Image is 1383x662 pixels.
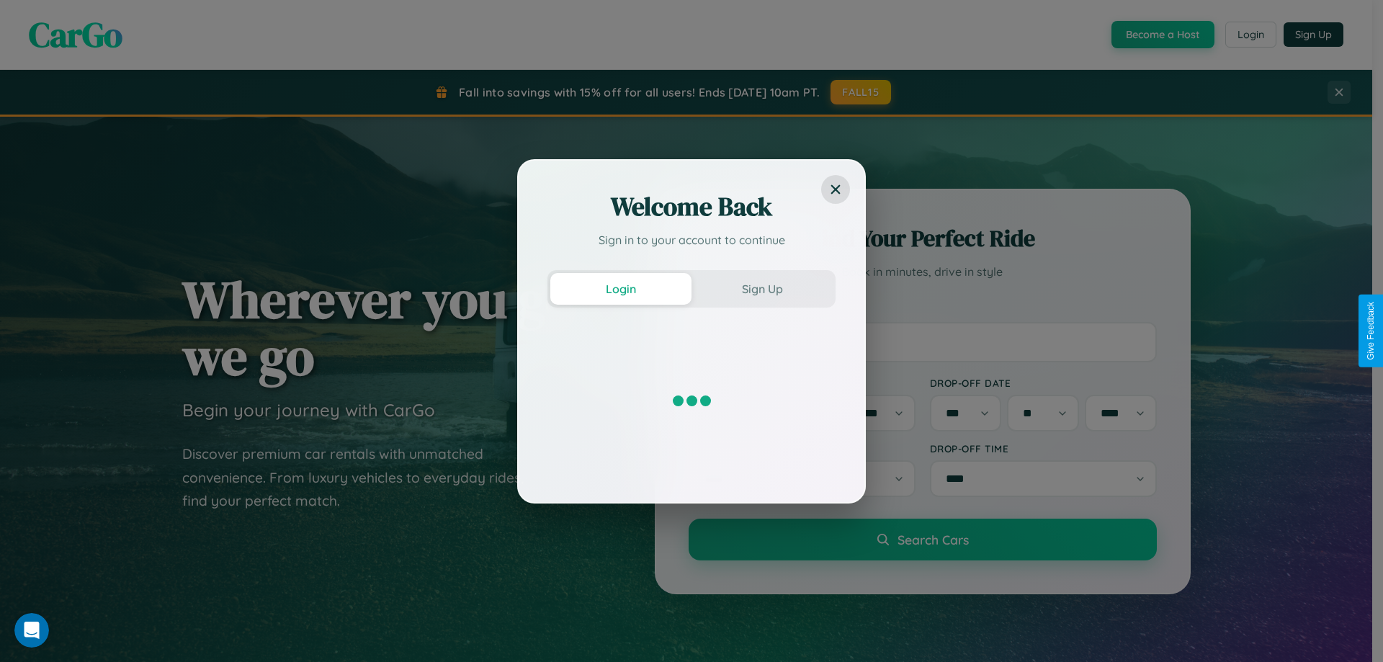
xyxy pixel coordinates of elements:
p: Sign in to your account to continue [547,231,836,249]
iframe: Intercom live chat [14,613,49,648]
button: Login [550,273,691,305]
button: Sign Up [691,273,833,305]
h2: Welcome Back [547,189,836,224]
div: Give Feedback [1366,302,1376,360]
